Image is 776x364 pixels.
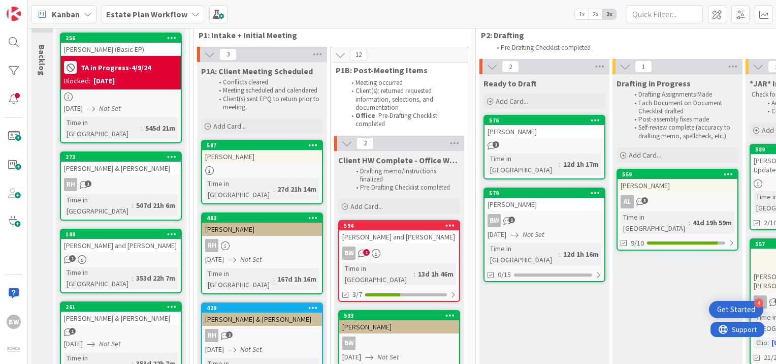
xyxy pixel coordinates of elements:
span: Kanban [52,8,80,20]
span: : [132,200,134,211]
span: 2 [226,331,233,338]
div: 261 [66,304,181,311]
div: 533 [344,312,459,319]
div: 587 [202,141,322,150]
b: TA in Progress-4/9/24 [81,64,151,71]
div: 13d 1h 46m [415,268,456,280]
div: 587 [207,142,322,149]
span: Add Card... [629,150,661,160]
div: Blocked: [64,76,90,86]
div: 100 [66,231,181,238]
div: RH [202,329,322,342]
span: 1 [69,328,76,335]
span: 2x [589,9,602,19]
div: 594 [339,221,459,230]
span: 3 [219,48,237,60]
div: [PERSON_NAME] [202,223,322,236]
div: BW [339,247,459,260]
div: Time in [GEOGRAPHIC_DATA] [488,243,559,265]
div: RH [64,178,77,191]
li: Self-review complete (accuracy to drafting memo, spellcheck, etc.) [629,124,737,140]
span: Backlog [37,45,47,76]
div: RH [61,178,181,191]
span: : [767,337,769,348]
i: Not Set [99,339,121,348]
span: [DATE] [205,254,224,265]
span: Add Card... [213,122,246,131]
span: 1 [508,217,515,223]
div: Clio [754,337,767,348]
span: 3/7 [352,289,362,300]
div: Time in [GEOGRAPHIC_DATA] [64,267,132,289]
strong: Office [355,111,375,120]
span: 9/10 [631,238,644,249]
i: Not Set [377,352,399,361]
div: 256[PERSON_NAME] (Basic EP) [61,34,181,56]
div: Time in [GEOGRAPHIC_DATA] [64,117,141,139]
div: BW [7,315,21,329]
div: 533[PERSON_NAME] [339,311,459,333]
div: BW [342,247,355,260]
li: Client(s) sent EPQ to return prior to meeting [213,95,321,112]
span: Drafting in Progress [617,78,691,88]
div: BW [484,214,604,227]
div: 261[PERSON_NAME] & [PERSON_NAME] [61,302,181,325]
div: 576 [489,117,604,124]
span: 1 [635,60,652,73]
li: Drafting memo/instructions finalized [350,167,459,184]
div: 41d 19h 59m [690,217,734,228]
div: 261 [61,302,181,312]
div: 27d 21h 14m [275,184,319,195]
div: BW [339,337,459,350]
div: [PERSON_NAME] [339,320,459,333]
div: Time in [GEOGRAPHIC_DATA] [205,178,273,200]
div: 167d 1h 16m [275,274,319,285]
span: P1: Intake + Initial Meeting [199,30,459,40]
div: 429 [207,305,322,312]
span: 3 [641,197,648,204]
span: : [141,123,143,134]
i: Not Set [240,345,262,354]
div: 100 [61,230,181,239]
div: [PERSON_NAME] & [PERSON_NAME] [202,313,322,326]
div: Time in [GEOGRAPHIC_DATA] [488,153,559,175]
div: 12d 1h 16m [561,249,601,260]
span: 2 [502,60,519,73]
div: 256 [61,34,181,43]
div: [PERSON_NAME] (Basic EP) [61,43,181,56]
div: RH [202,239,322,252]
div: 273 [66,154,181,161]
div: 429 [202,304,322,313]
div: 576[PERSON_NAME] [484,116,604,138]
div: 533 [339,311,459,320]
span: Add Card... [350,202,383,211]
div: 4 [754,298,763,308]
div: 483 [207,215,322,222]
li: Meeting scheduled and calendared [213,86,321,95]
div: 100[PERSON_NAME] and [PERSON_NAME] [61,230,181,252]
span: P1A: Client Meeting Scheduled [201,66,313,76]
div: [PERSON_NAME] and [PERSON_NAME] [339,230,459,244]
img: Visit kanbanzone.com [7,7,21,21]
div: 429[PERSON_NAME] & [PERSON_NAME] [202,304,322,326]
span: Support [21,2,46,14]
span: : [559,159,561,170]
input: Quick Filter... [627,5,703,23]
span: 12 [350,49,367,61]
div: [PERSON_NAME] [618,179,737,192]
div: BW [488,214,501,227]
span: 1 [85,180,91,187]
div: Open Get Started checklist, remaining modules: 4 [709,301,763,318]
li: Client(s): returned requested information, selections, and documentation [346,87,456,112]
div: Get Started [717,305,755,315]
div: [PERSON_NAME] [202,150,322,163]
span: 0/15 [498,269,511,280]
div: RH [205,239,218,252]
div: Time in [GEOGRAPHIC_DATA] [342,263,414,285]
div: [PERSON_NAME] [484,125,604,138]
div: [PERSON_NAME] and [PERSON_NAME] [61,239,181,252]
div: AL [621,195,634,208]
li: Pre-Drafting Checklist completed [350,184,459,192]
span: 1 [493,141,499,148]
span: P1B: Post-Meeting Items [336,65,455,75]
